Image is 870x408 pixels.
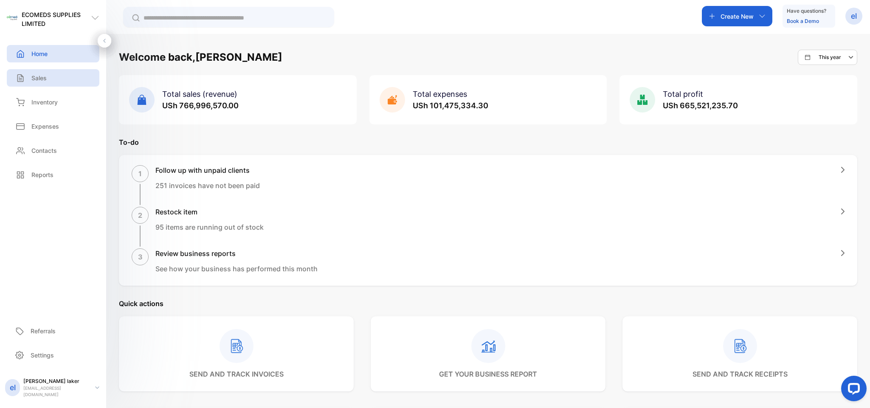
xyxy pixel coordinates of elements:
p: This year [819,53,841,61]
img: logo [7,13,17,23]
span: USh 665,521,235.70 [663,101,738,110]
p: Have questions? [787,7,826,15]
p: el [10,382,16,393]
p: Create New [721,12,754,21]
span: USh 101,475,334.30 [413,101,488,110]
p: send and track invoices [189,369,284,379]
p: To-do [119,137,857,147]
p: send and track receipts [693,369,788,379]
button: el [845,6,862,26]
p: ECOMEDS SUPPLIES LIMITED [22,10,91,28]
p: get your business report [439,369,537,379]
span: Total profit [663,90,703,98]
iframe: LiveChat chat widget [834,372,870,408]
h1: Follow up with unpaid clients [155,165,260,175]
p: See how your business has performed this month [155,264,318,274]
p: el [851,11,857,22]
span: USh 766,996,570.00 [162,101,239,110]
button: Create New [702,6,772,26]
h1: Restock item [155,207,264,217]
p: [EMAIL_ADDRESS][DOMAIN_NAME] [23,385,88,398]
p: Settings [31,351,54,360]
button: This year [798,50,857,65]
p: Home [31,49,48,58]
p: Contacts [31,146,57,155]
p: [PERSON_NAME] laker [23,377,88,385]
p: Reports [31,170,53,179]
span: Total expenses [413,90,467,98]
p: Referrals [31,326,56,335]
h1: Welcome back, [PERSON_NAME] [119,50,282,65]
p: 2 [138,210,142,220]
span: Total sales (revenue) [162,90,237,98]
p: Expenses [31,122,59,131]
p: Sales [31,73,47,82]
a: Book a Demo [787,18,819,24]
h1: Review business reports [155,248,318,259]
p: 1 [138,169,142,179]
p: 251 invoices have not been paid [155,180,260,191]
p: 3 [138,252,143,262]
p: 95 items are running out of stock [155,222,264,232]
p: Quick actions [119,298,857,309]
p: Inventory [31,98,58,107]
